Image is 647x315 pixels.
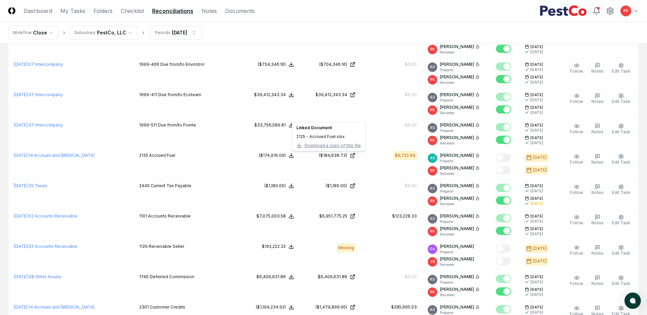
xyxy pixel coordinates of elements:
[262,243,286,250] div: $192,222.32
[256,274,286,280] div: $6,409,631.86
[590,243,605,258] button: Notes
[430,229,435,234] span: RK
[496,275,511,283] button: Mark complete
[259,152,294,159] button: ($174,916.09)
[440,219,480,224] p: Preparer
[569,243,585,258] button: Follow
[440,171,480,176] p: Reviewer
[569,122,585,136] button: Follow
[530,231,543,237] div: [DATE]
[440,110,480,116] p: Reviewer
[530,219,543,224] div: [DATE]
[611,243,632,258] button: Edit Task
[440,304,474,310] p: [PERSON_NAME]
[590,183,605,197] button: Notes
[430,125,435,130] span: AG
[591,129,604,134] span: Notes
[530,67,543,72] div: [DATE]
[430,168,435,173] span: RK
[496,62,511,71] button: Mark complete
[496,75,511,83] button: Mark complete
[440,152,474,159] p: [PERSON_NAME]
[262,243,294,250] button: $192,222.32
[569,213,585,227] button: Follow
[569,92,585,106] button: Follow
[430,64,435,70] span: AG
[149,26,203,40] button: Periods[DATE]
[591,281,604,286] span: Notes
[121,7,144,15] a: Checklist
[264,183,286,189] div: ($1,180.00)
[440,67,480,73] p: Preparer
[254,92,286,98] div: $39,412,343.34
[570,69,583,74] span: Follow
[440,92,474,98] p: [PERSON_NAME]
[405,92,417,98] div: $0.00
[152,7,193,15] a: Reconciliations
[305,183,355,189] a: ($1,180.00)
[14,274,61,279] a: [DATE]:08 Other Assets
[569,183,585,197] button: Follow
[14,213,77,219] a: [DATE]:02 Accounts Receivable
[530,183,543,189] span: [DATE]
[440,274,474,280] p: [PERSON_NAME]
[202,7,217,15] a: Notes
[24,7,52,15] a: Dashboard
[337,243,355,252] div: Missing
[530,44,543,49] span: [DATE]
[530,274,543,280] span: [DATE]
[315,92,347,98] div: $39,412,343.34
[591,251,604,256] span: Notes
[440,226,474,232] p: [PERSON_NAME]
[14,304,29,310] span: [DATE] :
[612,160,630,165] span: Edit Task
[14,183,29,188] span: [DATE] :
[612,220,630,225] span: Edit Task
[139,153,148,158] span: 2125
[570,281,583,286] span: Follow
[139,62,159,67] span: 1999-406
[570,220,583,225] span: Follow
[258,61,294,67] button: ($704,346.16)
[13,30,32,36] div: Workflow
[570,251,583,256] span: Follow
[14,274,29,279] span: [DATE] :
[139,213,147,219] span: 1101
[611,92,632,106] button: Edit Task
[430,259,435,264] span: VS
[530,105,543,110] span: [DATE]
[440,50,480,55] p: Reviewer
[530,310,543,315] div: [DATE]
[496,153,511,162] button: Mark complete
[326,183,347,189] div: ($1,180.00)
[570,190,583,195] span: Follow
[530,62,543,67] span: [DATE]
[530,135,543,140] span: [DATE]
[496,214,511,222] button: Mark complete
[591,99,604,104] span: Notes
[139,304,149,310] span: 2301
[440,232,480,237] p: Reviewer
[139,274,149,279] span: 1740
[530,110,543,115] div: [DATE]
[611,213,632,227] button: Edit Task
[150,274,194,279] span: Deferred Commission
[440,262,474,267] p: Reviewer
[14,213,29,219] span: [DATE] :
[430,289,435,295] span: RK
[14,304,94,310] a: [DATE]:14 Accruals and [MEDICAL_DATA]
[496,305,511,313] button: Mark complete
[405,61,417,67] div: $0.00
[530,75,543,80] span: [DATE]
[256,274,294,280] button: $6,409,631.86
[440,243,474,250] p: [PERSON_NAME]
[430,107,435,112] span: RK
[8,7,15,14] img: Logo
[150,304,185,310] span: Customer Credits
[405,122,417,128] div: $0.00
[530,214,543,219] span: [DATE]
[315,304,347,310] div: ($1,479,899.95)
[430,186,435,191] span: AG
[440,250,474,255] p: Preparer
[148,213,191,219] span: Accounts Receivable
